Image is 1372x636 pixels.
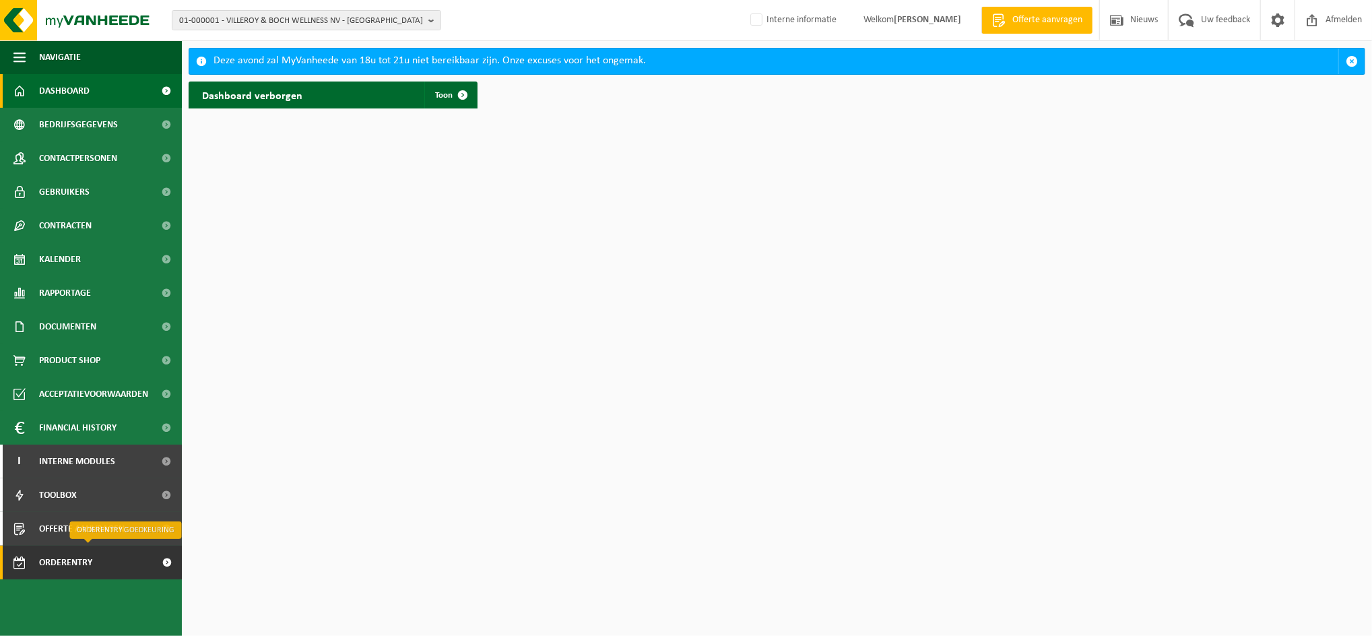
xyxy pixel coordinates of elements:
h2: Dashboard verborgen [189,82,316,108]
span: Documenten [39,310,96,344]
span: Financial History [39,411,117,445]
span: Orderentry Goedkeuring [39,546,152,579]
span: Contracten [39,209,92,243]
span: Rapportage [39,276,91,310]
span: Gebruikers [39,175,90,209]
button: 01-000001 - VILLEROY & BOCH WELLNESS NV - [GEOGRAPHIC_DATA] [172,10,441,30]
span: Kalender [39,243,81,276]
span: Toolbox [39,478,77,512]
span: Product Shop [39,344,100,377]
strong: [PERSON_NAME] [894,15,961,25]
span: Navigatie [39,40,81,74]
span: 01-000001 - VILLEROY & BOCH WELLNESS NV - [GEOGRAPHIC_DATA] [179,11,423,31]
span: I [13,445,26,478]
div: Deze avond zal MyVanheede van 18u tot 21u niet bereikbaar zijn. Onze excuses voor het ongemak. [214,49,1338,74]
span: Dashboard [39,74,90,108]
span: Interne modules [39,445,115,478]
span: Toon [435,91,453,100]
span: Acceptatievoorwaarden [39,377,148,411]
span: Offerte aanvragen [1009,13,1086,27]
a: Toon [424,82,476,108]
span: Offerte aanvragen [39,512,125,546]
span: Bedrijfsgegevens [39,108,118,141]
a: Offerte aanvragen [981,7,1092,34]
label: Interne informatie [748,10,837,30]
span: Contactpersonen [39,141,117,175]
